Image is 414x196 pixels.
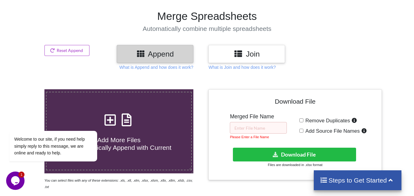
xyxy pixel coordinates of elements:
[230,113,287,120] h5: Merged File Name
[230,122,287,134] input: Enter File Name
[233,148,356,161] button: Download File
[208,64,275,70] p: What is Join and how does it work?
[66,136,171,151] span: Add More Files to Automatically Append with Current
[213,50,280,58] h3: Join
[121,50,189,58] h3: Append
[44,45,90,56] button: Reset Append
[6,172,26,190] iframe: chat widget
[44,179,193,189] i: You can select files with any of these extensions: .xls, .xlt, .xlm, .xlsx, .xlsm, .xltx, .xltm, ...
[6,96,116,168] iframe: chat widget
[303,128,360,134] span: Add Source File Names
[268,163,322,167] small: Files are downloaded in .xlsx format
[303,118,350,124] span: Remove Duplicates
[320,176,396,184] h4: Steps to Get Started
[120,64,193,70] p: What is Append and how does it work?
[213,94,377,111] h4: Download File
[230,135,269,139] small: Please Enter a File Name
